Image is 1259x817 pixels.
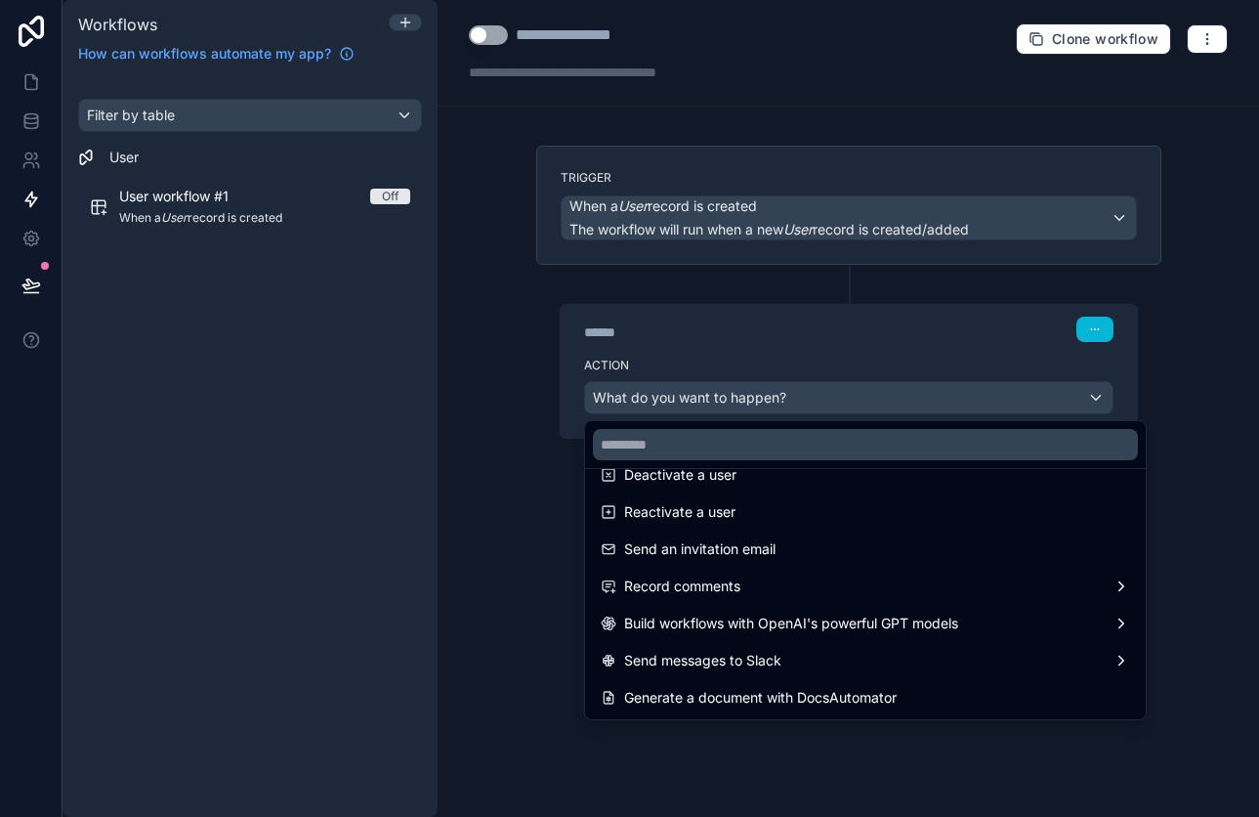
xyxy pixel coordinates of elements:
[624,612,958,635] span: Build workflows with OpenAI's powerful GPT models
[624,575,740,598] span: Record comments
[624,500,735,524] span: Reactivate a user
[624,649,781,672] span: Send messages to Slack
[624,537,776,561] span: Send an invitation email
[624,463,736,487] span: Deactivate a user
[624,686,897,709] span: Generate a document with DocsAutomator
